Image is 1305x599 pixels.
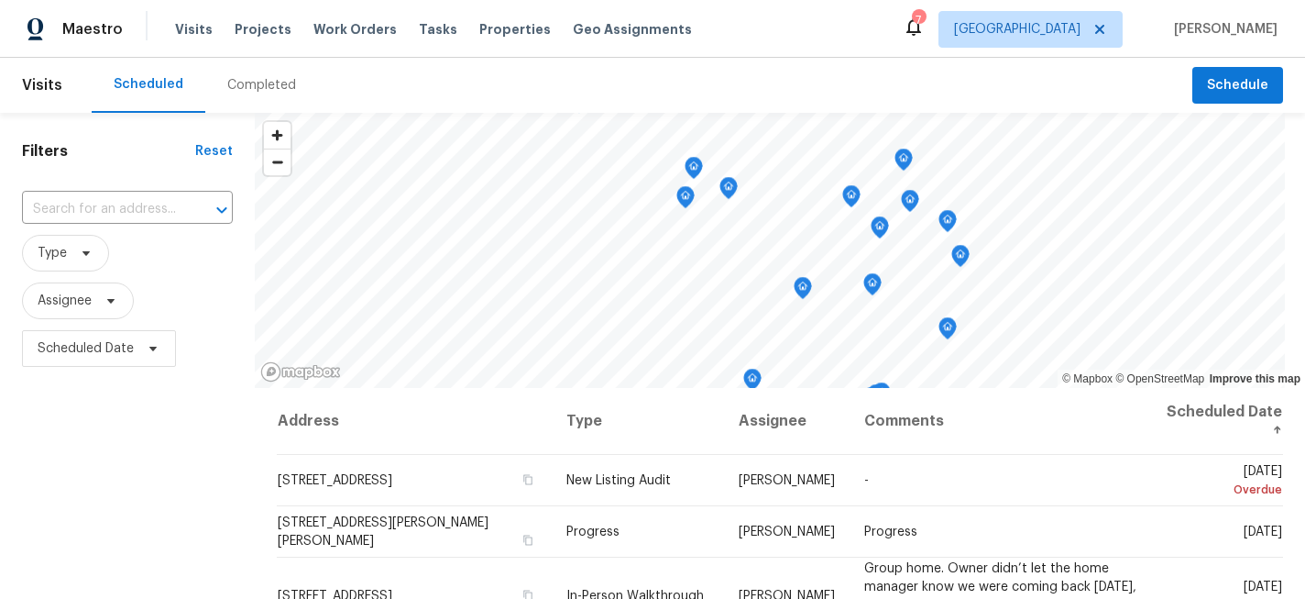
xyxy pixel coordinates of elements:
div: Overdue [1166,481,1282,499]
div: Map marker [938,210,957,238]
div: Reset [195,142,233,161]
button: Zoom in [264,122,291,149]
th: Address [277,388,551,455]
span: Visits [175,20,213,39]
span: Properties [479,20,551,39]
span: Schedule [1207,74,1268,97]
button: Schedule [1192,67,1283,105]
div: Map marker [743,369,762,397]
span: [DATE] [1166,465,1282,499]
button: Open [209,197,235,223]
span: Scheduled Date [38,339,134,358]
th: Type [552,388,725,455]
span: Tasks [419,23,457,36]
div: Map marker [794,277,812,305]
canvas: Map [255,113,1285,388]
span: [PERSON_NAME] [739,526,835,538]
div: Completed [227,76,296,94]
a: Mapbox homepage [260,361,341,383]
a: Improve this map [1210,372,1300,385]
div: Map marker [901,190,919,218]
span: New Listing Audit [566,474,671,487]
div: Map marker [867,384,885,413]
input: Search for an address... [22,195,181,224]
span: [STREET_ADDRESS] [278,474,392,487]
div: Map marker [863,273,882,302]
th: Assignee [724,388,850,455]
span: [STREET_ADDRESS][PERSON_NAME][PERSON_NAME] [278,516,488,548]
span: Work Orders [313,20,397,39]
th: Scheduled Date ↑ [1151,388,1283,455]
div: Map marker [872,383,891,411]
div: Map marker [676,186,695,215]
h1: Filters [22,142,195,161]
span: [DATE] [1244,526,1282,538]
a: OpenStreetMap [1115,372,1204,385]
span: Geo Assignments [573,20,692,39]
span: [PERSON_NAME] [739,474,835,487]
th: Comments [850,388,1151,455]
button: Copy Address [521,471,537,488]
span: [GEOGRAPHIC_DATA] [954,20,1080,39]
span: Type [38,244,67,262]
div: Map marker [719,177,738,205]
span: Assignee [38,292,92,310]
div: Map marker [894,149,913,177]
span: Progress [864,526,917,538]
div: Map marker [871,216,889,245]
div: Map marker [938,317,957,346]
div: Scheduled [114,75,183,94]
div: 7 [912,11,925,29]
button: Copy Address [521,532,537,549]
span: Visits [22,65,62,105]
span: [PERSON_NAME] [1167,20,1278,39]
button: Zoom out [264,149,291,175]
div: Map marker [951,245,970,273]
span: Maestro [62,20,123,39]
span: Projects [235,20,291,39]
div: Map marker [842,185,861,214]
div: Map marker [862,387,881,416]
span: - [864,474,869,487]
div: Map marker [685,157,703,185]
a: Mapbox [1062,372,1113,385]
span: Progress [566,526,620,538]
